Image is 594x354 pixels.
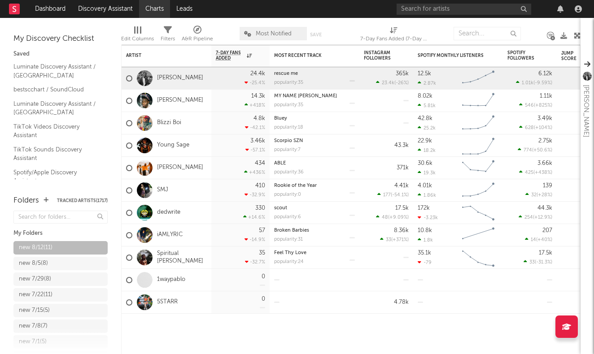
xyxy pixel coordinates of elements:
[418,250,431,256] div: 35.1k
[382,215,388,220] span: 48
[393,237,407,242] span: +371 %
[397,165,409,171] div: 371k
[19,242,52,253] div: new 8/12 ( 11 )
[525,125,534,130] span: 628
[538,193,551,198] span: +28 %
[274,116,355,121] div: Bluey
[458,179,498,202] svg: Chart title
[262,296,265,302] div: 0
[126,53,193,58] div: Artist
[418,80,436,86] div: 2.87k
[386,237,391,242] span: 33
[13,257,108,270] a: new 8/5(8)
[537,116,552,121] div: 3.49k
[418,147,436,153] div: 18.2k
[274,138,303,143] a: Scorpio SZN
[216,50,245,61] span: 7-Day Fans Added
[13,168,99,186] a: Spotify/Apple Discovery Assistant
[157,142,189,149] a: Young Sage
[13,228,108,239] div: My Folders
[524,215,533,220] span: 254
[157,97,203,104] a: [PERSON_NAME]
[274,125,303,130] div: popularity: 18
[418,192,436,198] div: 1.86k
[377,192,409,198] div: ( )
[182,34,213,44] div: A&R Pipeline
[458,224,498,246] svg: Chart title
[274,94,355,99] div: MY NAME DREEK
[531,237,536,242] span: 14
[274,206,287,211] a: scout
[529,260,535,265] span: 33
[250,71,265,77] div: 24.4k
[13,272,108,286] a: new 7/29(8)
[255,160,265,166] div: 434
[360,22,428,48] div: 7-Day Fans Added (7-Day Fans Added)
[13,335,108,349] a: new 7/1(5)
[274,183,317,188] a: Rookie of the Year
[535,125,551,130] span: +104 %
[395,205,409,211] div: 17.5k
[157,186,168,194] a: SMJ
[13,241,108,255] a: new 8/12(11)
[274,161,286,166] a: ABLE
[540,93,552,99] div: 1.11k
[519,102,552,108] div: ( )
[259,228,265,233] div: 57
[274,103,303,108] div: popularity: 35
[522,81,533,86] span: 1.01k
[19,289,52,300] div: new 7/22 ( 11 )
[376,80,409,86] div: ( )
[13,195,39,206] div: Folders
[394,228,409,233] div: 8.36k
[396,81,407,86] span: -26 %
[531,193,537,198] span: 32
[458,202,498,224] svg: Chart title
[182,22,213,48] div: A&R Pipeline
[13,288,108,302] a: new 7/22(11)
[581,85,591,137] div: [PERSON_NAME]
[19,337,47,347] div: new 7/1 ( 5 )
[458,246,498,269] svg: Chart title
[244,169,265,175] div: +436 %
[535,81,551,86] span: -9.59 %
[274,71,355,76] div: rescue me
[19,305,50,316] div: new 7/15 ( 5 )
[383,193,391,198] span: 177
[274,215,301,220] div: popularity: 6
[507,50,539,61] div: Spotify Followers
[274,228,355,233] div: Broken Barbies
[13,99,99,117] a: Luminate Discovery Assistant / [GEOGRAPHIC_DATA]
[418,237,433,243] div: 1.8k
[525,170,533,175] span: 425
[458,90,498,112] svg: Chart title
[537,160,552,166] div: 3.66k
[13,319,108,333] a: new 7/8(7)
[274,94,337,99] a: MY NAME [PERSON_NAME]
[519,169,552,175] div: ( )
[256,31,292,37] span: Most Notified
[13,145,99,163] a: TikTok Sounds Discovery Assistant
[518,147,552,153] div: ( )
[536,260,551,265] span: -31.3 %
[157,119,181,127] a: Blizzi Boi
[418,160,432,166] div: 30.6k
[157,276,185,284] a: 1waypablo
[157,209,180,216] a: dedwrite
[121,22,154,48] div: Edit Columns
[310,32,322,37] button: Save
[245,102,265,108] div: +418 %
[418,53,485,58] div: Spotify Monthly Listeners
[392,193,407,198] span: -54.1 %
[519,214,552,220] div: ( )
[13,34,108,44] div: My Discovery Checklist
[274,259,304,264] div: popularity: 24
[157,164,203,172] a: [PERSON_NAME]
[396,71,409,77] div: 365k
[458,134,498,157] svg: Chart title
[245,147,265,153] div: -57.1 %
[157,231,183,239] a: iAMLYRIC
[538,71,552,77] div: 6.12k
[157,74,203,82] a: [PERSON_NAME]
[274,250,355,255] div: Feel Thy Love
